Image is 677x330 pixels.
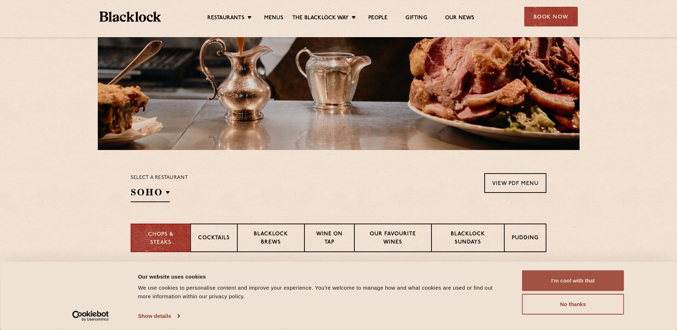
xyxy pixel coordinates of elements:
a: Our News [445,15,475,22]
a: The Blacklock Way [292,15,349,22]
p: Our favourite wines [362,230,424,247]
img: BL_Textured_Logo-footer-cropped.svg [100,11,161,22]
div: We use cookies to personalise content and improve your experience. You're welcome to manage how a... [138,284,506,301]
p: Pudding [512,234,539,243]
p: Cocktails [198,234,230,243]
a: Gifting [405,15,427,22]
p: Chops & Steaks [138,231,183,247]
p: Select a restaurant [131,173,188,182]
button: I'm cool with that [522,270,624,291]
p: Blacklock Sundays [439,230,497,247]
a: View PDF Menu [484,173,546,193]
a: Restaurants [207,15,244,22]
div: Book Now [524,7,578,26]
div: Our website uses cookies [138,272,506,281]
a: Show details [138,311,180,321]
a: People [368,15,388,22]
a: Menus [264,15,283,22]
h2: SOHO [131,186,170,202]
a: Usercentrics Cookiebot - opens in a new window [59,311,122,321]
p: Wine on Tap [312,230,347,247]
button: No thanks [522,294,624,315]
p: Blacklock Brews [245,230,297,247]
